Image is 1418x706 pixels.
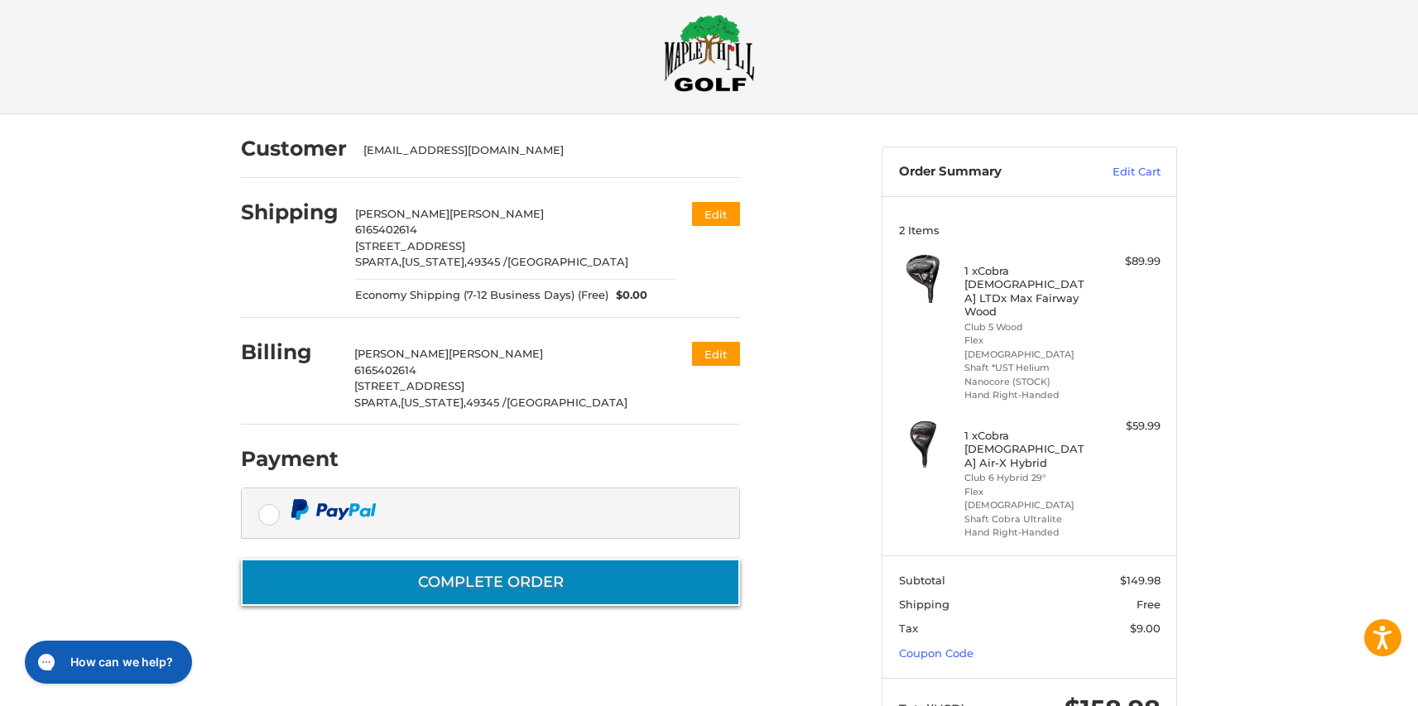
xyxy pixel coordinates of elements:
button: Edit [692,342,740,366]
span: Tax [899,622,918,635]
h2: Payment [241,446,339,472]
span: [PERSON_NAME] [355,207,449,220]
span: 6165402614 [355,223,417,236]
li: Club 6 Hybrid 29° [964,471,1091,485]
span: [PERSON_NAME] [354,347,449,360]
a: Coupon Code [899,646,973,660]
span: 6165402614 [354,363,416,377]
div: $89.99 [1095,253,1161,270]
span: [US_STATE], [401,396,466,409]
li: Hand Right-Handed [964,526,1091,540]
img: PayPal icon [291,499,377,520]
iframe: Gorgias live chat messenger [17,635,197,689]
span: [PERSON_NAME] [449,347,543,360]
iframe: Google Customer Reviews [1281,661,1418,706]
span: [PERSON_NAME] [449,207,544,220]
img: Maple Hill Golf [664,14,755,92]
h4: 1 x Cobra [DEMOGRAPHIC_DATA] Air-X Hybrid [964,429,1091,469]
div: [EMAIL_ADDRESS][DOMAIN_NAME] [363,142,724,159]
span: Free [1137,598,1161,611]
span: $0.00 [608,287,648,304]
h4: 1 x Cobra [DEMOGRAPHIC_DATA] LTDx Max Fairway Wood [964,264,1091,318]
li: Hand Right-Handed [964,388,1091,402]
div: $59.99 [1095,418,1161,435]
button: Complete order [241,559,740,606]
span: Shipping [899,598,949,611]
span: $149.98 [1120,574,1161,587]
span: Subtotal [899,574,945,587]
h3: Order Summary [899,164,1077,180]
li: Shaft *UST Helium Nanocore (STOCK) [964,361,1091,388]
span: Economy Shipping (7-12 Business Days) (Free) [355,287,608,304]
span: [STREET_ADDRESS] [355,239,465,252]
li: Flex [DEMOGRAPHIC_DATA] [964,334,1091,361]
span: SPARTA, [354,396,401,409]
li: Shaft Cobra Ultralite [964,512,1091,526]
li: Club 5 Wood [964,320,1091,334]
h2: Billing [241,339,338,365]
h2: Shipping [241,199,339,225]
span: [GEOGRAPHIC_DATA] [507,396,627,409]
li: Flex [DEMOGRAPHIC_DATA] [964,485,1091,512]
button: Edit [692,202,740,226]
h3: 2 Items [899,223,1161,237]
span: [STREET_ADDRESS] [354,379,464,392]
span: 49345 / [467,255,507,268]
span: $9.00 [1130,622,1161,635]
a: Edit Cart [1077,164,1161,180]
span: [GEOGRAPHIC_DATA] [507,255,628,268]
span: SPARTA, [355,255,401,268]
span: [US_STATE], [401,255,467,268]
span: 49345 / [466,396,507,409]
h2: Customer [241,136,347,161]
